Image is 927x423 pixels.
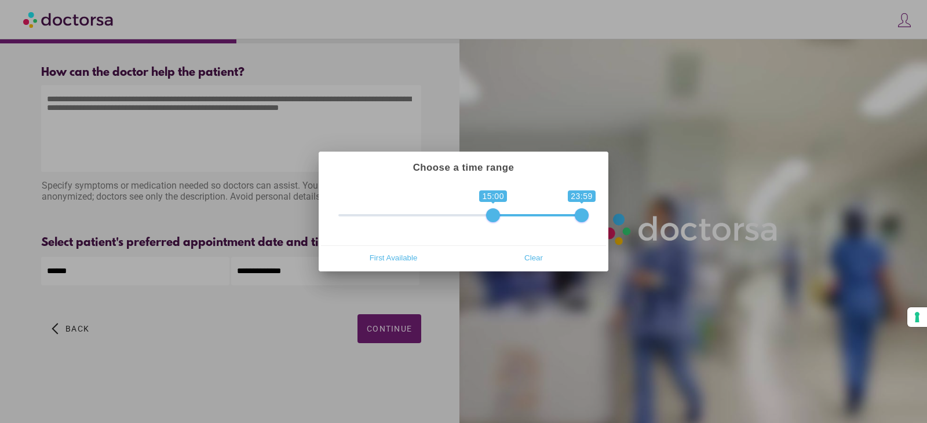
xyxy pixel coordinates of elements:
span: 15:00 [479,190,507,202]
button: Your consent preferences for tracking technologies [907,307,927,327]
span: First Available [327,249,460,266]
span: Clear [467,249,600,266]
button: First Available [323,248,463,267]
button: Clear [463,248,604,267]
span: 23:59 [568,190,596,202]
strong: Choose a time range [413,162,514,173]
